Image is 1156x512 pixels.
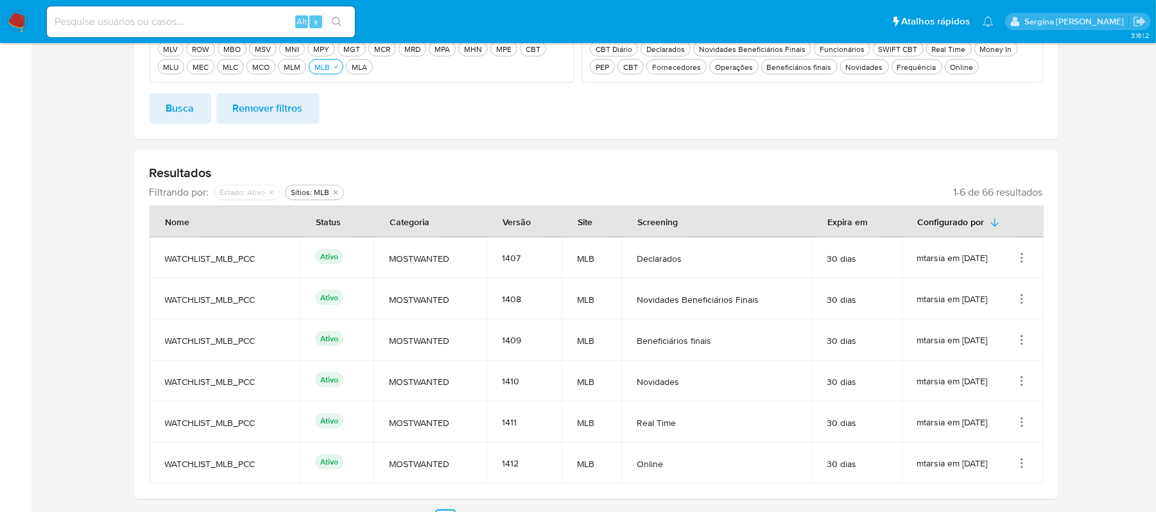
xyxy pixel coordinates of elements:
a: Sair [1133,15,1146,28]
a: Notificações [983,16,994,27]
span: Atalhos rápidos [901,15,970,28]
span: s [314,15,318,28]
input: Pesquise usuários ou casos... [47,13,355,30]
span: Alt [297,15,307,28]
button: search-icon [324,13,350,31]
p: sergina.neta@mercadolivre.com [1024,15,1128,28]
span: 3.161.2 [1131,30,1150,40]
